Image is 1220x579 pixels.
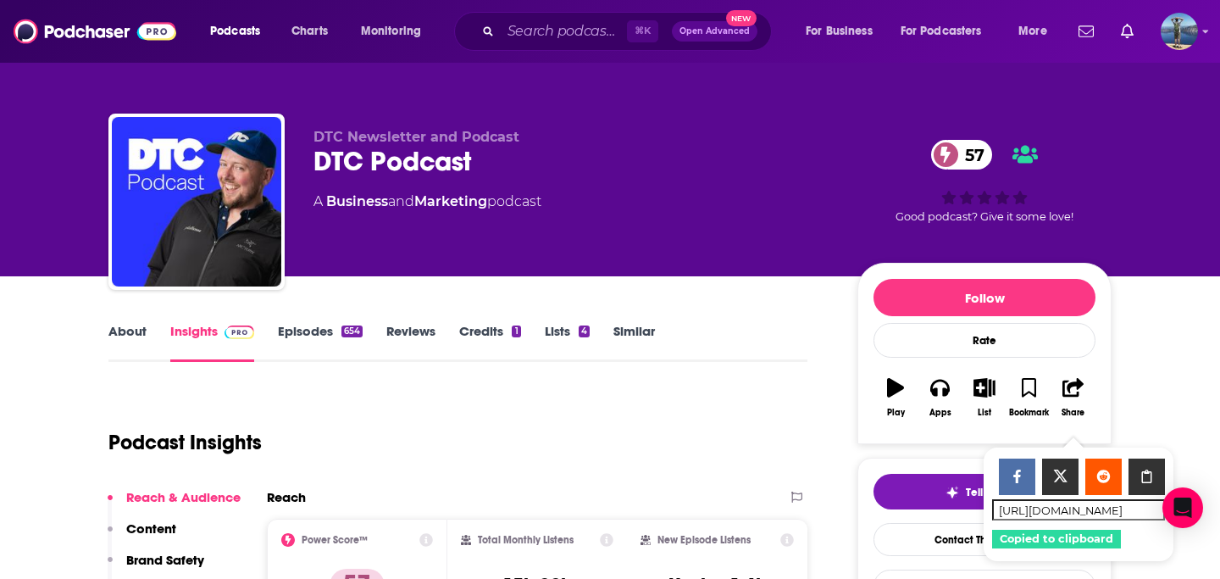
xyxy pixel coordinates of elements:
[267,489,306,505] h2: Reach
[657,534,751,546] h2: New Episode Listens
[1051,367,1095,428] button: Share
[1128,459,1165,495] a: Copy Link
[361,19,421,43] span: Monitoring
[170,323,254,362] a: InsightsPodchaser Pro
[873,323,1095,358] div: Rate
[126,552,204,568] p: Brand Safety
[126,521,176,537] p: Content
[1161,13,1198,50] img: User Profile
[1072,17,1101,46] a: Show notifications dropdown
[470,12,788,51] div: Search podcasts, credits, & more...
[896,210,1073,223] span: Good podcast? Give it some love!
[1161,13,1198,50] button: Show profile menu
[1114,17,1140,46] a: Show notifications dropdown
[890,18,1006,45] button: open menu
[918,367,962,428] button: Apps
[108,430,262,455] h1: Podcast Insights
[313,192,541,212] div: A podcast
[349,18,443,45] button: open menu
[210,19,260,43] span: Podcasts
[278,323,363,362] a: Episodes654
[280,18,338,45] a: Charts
[112,117,281,287] img: DTC Podcast
[14,15,176,47] img: Podchaser - Follow, Share and Rate Podcasts
[806,19,873,43] span: For Business
[887,408,905,418] div: Play
[1042,459,1079,495] a: Share on X/Twitter
[726,10,757,26] span: New
[1161,13,1198,50] span: Logged in as matt44812
[388,193,414,209] span: and
[999,459,1035,495] a: Share on Facebook
[108,323,147,362] a: About
[962,367,1006,428] button: List
[501,18,627,45] input: Search podcasts, credits, & more...
[478,534,574,546] h2: Total Monthly Listens
[672,21,757,42] button: Open AdvancedNew
[929,408,951,418] div: Apps
[198,18,282,45] button: open menu
[873,367,918,428] button: Play
[873,523,1095,556] a: Contact This Podcast
[1085,459,1122,495] a: Share on Reddit
[931,140,993,170] a: 57
[291,19,328,43] span: Charts
[579,326,590,337] div: 4
[794,18,894,45] button: open menu
[313,129,519,145] span: DTC Newsletter and Podcast
[873,279,1095,316] button: Follow
[966,486,1024,499] span: Tell Me Why
[386,323,435,362] a: Reviews
[512,326,520,337] div: 1
[857,129,1112,234] div: 57Good podcast? Give it some love!
[108,489,241,521] button: Reach & Audience
[945,486,959,499] img: tell me why sparkle
[414,193,487,209] a: Marketing
[126,489,241,505] p: Reach & Audience
[948,140,993,170] span: 57
[545,323,590,362] a: Lists4
[1009,408,1049,418] div: Bookmark
[1162,487,1203,528] div: Open Intercom Messenger
[679,27,750,36] span: Open Advanced
[326,193,388,209] a: Business
[873,474,1095,509] button: tell me why sparkleTell Me Why
[1062,408,1084,418] div: Share
[225,326,254,339] img: Podchaser Pro
[901,19,982,43] span: For Podcasters
[978,408,991,418] div: List
[341,326,363,337] div: 654
[1018,19,1047,43] span: More
[992,530,1121,549] button: Copied to clipboard
[627,20,658,42] span: ⌘ K
[302,534,368,546] h2: Power Score™
[613,323,655,362] a: Similar
[459,323,520,362] a: Credits1
[1006,18,1068,45] button: open menu
[108,521,176,552] button: Content
[1006,367,1051,428] button: Bookmark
